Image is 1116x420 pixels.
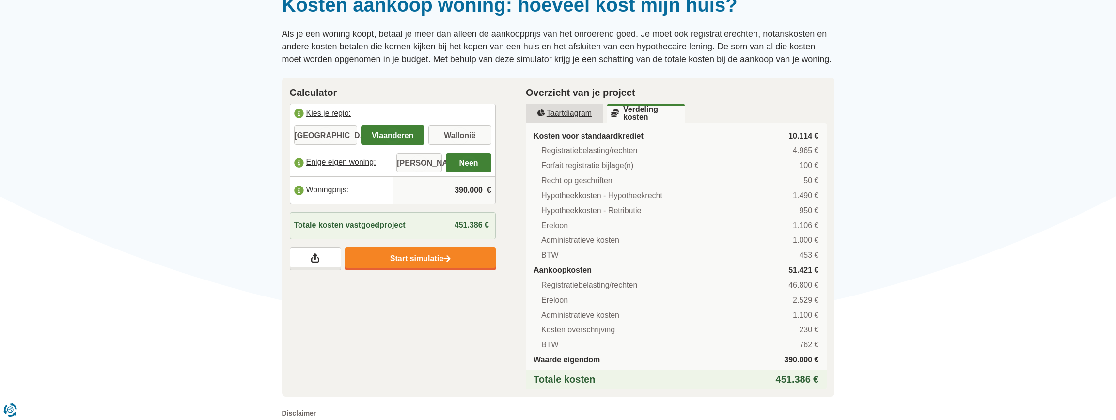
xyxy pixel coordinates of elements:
[294,125,358,145] label: [GEOGRAPHIC_DATA]
[290,104,496,125] label: Kies je regio:
[793,235,818,246] span: 1.000 €
[294,220,406,231] span: Totale kosten vastgoedproject
[446,153,491,172] label: Neen
[541,340,559,351] span: BTW
[282,28,834,65] p: Als je een woning koopt, betaal je meer dan alleen de aankoopprijs van het onroerend goed. Je moe...
[799,250,818,261] span: 453 €
[541,220,568,232] span: Ereloon
[396,153,442,172] label: [PERSON_NAME]
[526,85,827,100] h2: Overzicht van je project
[541,310,619,321] span: Administratieve kosten
[396,177,491,203] input: |
[534,131,644,142] span: Kosten voor standaardkrediet
[455,221,489,229] span: 451.386 €
[361,125,424,145] label: Vlaanderen
[799,160,818,171] span: 100 €
[534,265,592,276] span: Aankoopkosten
[793,190,818,202] span: 1.490 €
[799,205,818,217] span: 950 €
[290,180,393,201] label: Woningprijs:
[537,109,592,117] u: Taartdiagram
[541,205,641,217] span: Hypotheekkosten - Retributie
[799,325,818,336] span: 230 €
[611,106,681,121] u: Verdeling kosten
[541,280,637,291] span: Registratiebelasting/rechten
[799,340,818,351] span: 762 €
[282,408,834,418] span: Disclaimer
[541,295,568,306] span: Ereloon
[487,185,491,196] span: €
[788,131,818,142] span: 10.114 €
[541,160,633,171] span: Forfait registratie bijlage(n)
[793,220,818,232] span: 1.106 €
[290,247,341,270] a: Deel je resultaten
[541,250,559,261] span: BTW
[541,325,615,336] span: Kosten overschrijving
[443,255,451,263] img: Start simulatie
[428,125,492,145] label: Wallonië
[541,190,662,202] span: Hypotheekkosten - Hypotheekrecht
[541,175,613,187] span: Recht op geschriften
[534,373,595,387] span: Totale kosten
[784,355,818,366] span: 390.000 €
[541,145,637,156] span: Registratiebelasting/rechten
[803,175,818,187] span: 50 €
[541,235,619,246] span: Administratieve kosten
[793,295,818,306] span: 2.529 €
[345,247,496,270] a: Start simulatie
[793,145,818,156] span: 4.965 €
[793,310,818,321] span: 1.100 €
[534,355,600,366] span: Waarde eigendom
[776,373,819,387] span: 451.386 €
[290,152,393,173] label: Enige eigen woning:
[788,265,818,276] span: 51.421 €
[788,280,818,291] span: 46.800 €
[290,85,496,100] h2: Calculator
